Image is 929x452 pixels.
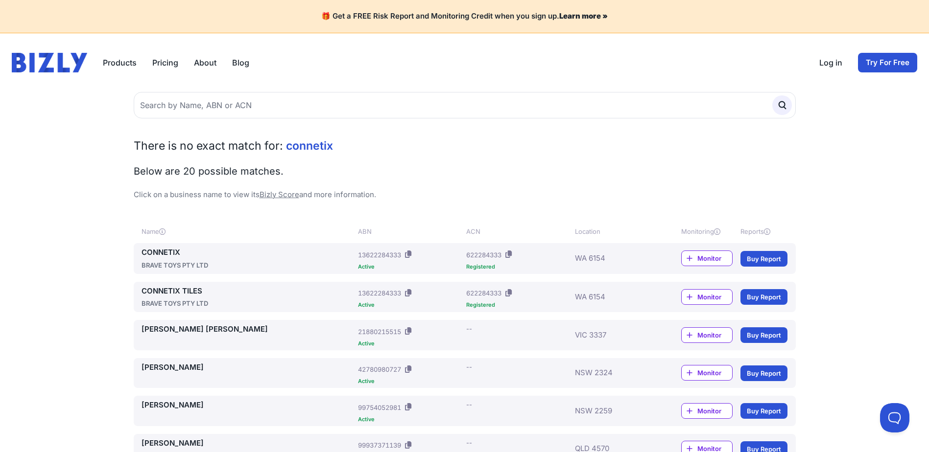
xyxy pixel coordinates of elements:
div: WA 6154 [575,286,652,309]
a: Monitor [681,250,733,266]
span: Monitor [697,368,732,378]
a: [PERSON_NAME] [142,400,355,411]
div: Monitoring [681,226,733,236]
span: Monitor [697,253,732,263]
div: 622284333 [466,288,501,298]
a: Buy Report [740,365,787,381]
h4: 🎁 Get a FREE Risk Report and Monitoring Credit when you sign up. [12,12,917,21]
a: Blog [232,57,249,68]
div: 99754052981 [358,403,401,412]
a: Learn more » [559,11,608,21]
div: 622284333 [466,250,501,260]
div: Reports [740,226,787,236]
div: Active [358,379,462,384]
a: [PERSON_NAME] [142,362,355,373]
a: About [194,57,216,68]
div: BRAVE TOYS PTY LTD [142,298,355,308]
a: Pricing [152,57,178,68]
div: NSW 2259 [575,400,652,422]
div: 99937371139 [358,440,401,450]
a: Try For Free [858,53,917,72]
p: Click on a business name to view its and more information. [134,189,796,201]
span: Below are 20 possible matches. [134,165,284,177]
div: Active [358,264,462,270]
div: Name [142,226,355,236]
div: Active [358,417,462,422]
a: Monitor [681,365,733,381]
a: Buy Report [740,403,787,419]
a: [PERSON_NAME] [142,438,355,449]
input: Search by Name, ABN or ACN [134,92,796,118]
div: Registered [466,302,571,308]
div: NSW 2324 [575,362,652,384]
div: -- [466,362,472,372]
div: -- [466,400,472,409]
div: BRAVE TOYS PTY LTD [142,260,355,270]
a: Monitor [681,327,733,343]
div: Active [358,302,462,308]
a: Bizly Score [260,190,299,199]
iframe: Toggle Customer Support [880,403,909,432]
div: VIC 3337 [575,324,652,346]
span: connetix [286,139,333,153]
div: ACN [466,226,571,236]
span: Monitor [697,406,732,416]
div: 13622284333 [358,288,401,298]
a: Monitor [681,289,733,305]
span: Monitor [697,330,732,340]
a: Monitor [681,403,733,419]
a: Log in [819,57,842,68]
div: WA 6154 [575,247,652,270]
div: Active [358,341,462,346]
button: Products [103,57,137,68]
div: -- [466,438,472,448]
a: CONNETIX TILES [142,286,355,297]
a: Buy Report [740,327,787,343]
div: 21880215515 [358,327,401,337]
span: There is no exact match for: [134,139,283,153]
div: -- [466,324,472,334]
a: CONNETIX [142,247,355,258]
div: 13622284333 [358,250,401,260]
a: [PERSON_NAME] [PERSON_NAME] [142,324,355,335]
div: ABN [358,226,462,236]
span: Monitor [697,292,732,302]
div: 42780980727 [358,364,401,374]
div: Registered [466,264,571,270]
a: Buy Report [740,251,787,267]
div: Location [575,226,652,236]
a: Buy Report [740,289,787,305]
